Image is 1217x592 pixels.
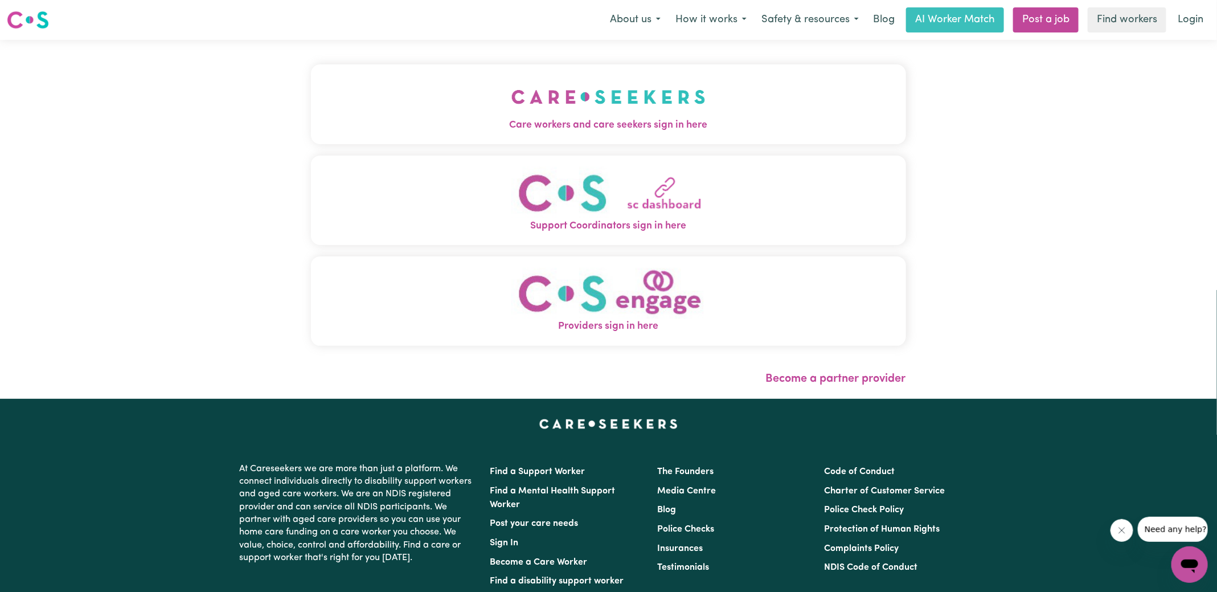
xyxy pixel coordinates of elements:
a: Login [1171,7,1210,32]
a: Careseekers home page [539,419,678,428]
a: Find a Mental Health Support Worker [490,487,616,509]
a: Blog [866,7,902,32]
a: Become a Care Worker [490,558,588,567]
a: Become a partner provider [766,373,906,385]
a: Charter of Customer Service [824,487,945,496]
a: Find workers [1088,7,1166,32]
iframe: Message from company [1138,517,1208,542]
span: Care workers and care seekers sign in here [311,118,906,133]
a: Post a job [1013,7,1079,32]
button: Safety & resources [754,8,866,32]
a: Media Centre [657,487,716,496]
a: Careseekers logo [7,7,49,33]
a: Code of Conduct [824,467,895,476]
a: Police Check Policy [824,505,904,515]
a: Find a Support Worker [490,467,585,476]
a: Police Checks [657,525,714,534]
button: About us [603,8,668,32]
span: Support Coordinators sign in here [311,219,906,234]
button: Providers sign in here [311,256,906,346]
button: Support Coordinators sign in here [311,156,906,245]
button: How it works [668,8,754,32]
a: The Founders [657,467,714,476]
span: Providers sign in here [311,319,906,334]
a: Protection of Human Rights [824,525,940,534]
a: Find a disability support worker [490,577,624,586]
a: Testimonials [657,563,709,572]
a: Post your care needs [490,519,579,528]
a: Blog [657,505,676,515]
iframe: Close message [1111,519,1133,542]
button: Care workers and care seekers sign in here [311,64,906,144]
a: NDIS Code of Conduct [824,563,917,572]
a: Sign In [490,538,519,548]
p: At Careseekers we are more than just a platform. We connect individuals directly to disability su... [240,458,477,569]
iframe: Button to launch messaging window [1171,546,1208,583]
a: Complaints Policy [824,544,899,553]
a: AI Worker Match [906,7,1004,32]
img: Careseekers logo [7,10,49,30]
a: Insurances [657,544,703,553]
